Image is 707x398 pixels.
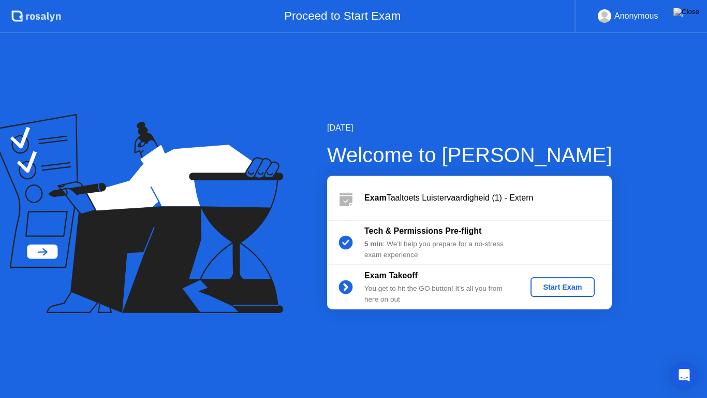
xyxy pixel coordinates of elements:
div: Start Exam [535,283,590,291]
img: Close [673,8,699,16]
div: Anonymous [614,9,658,23]
b: Exam Takeoff [364,271,418,280]
b: Exam [364,193,387,202]
button: Start Exam [531,277,594,297]
b: Tech & Permissions Pre-flight [364,226,481,235]
b: 5 min [364,240,383,248]
div: Open Intercom Messenger [672,363,697,388]
div: : We’ll help you prepare for a no-stress exam experience [364,239,513,260]
div: Taaltoets Luistervaardigheid (1) - Extern [364,192,612,204]
div: Welcome to [PERSON_NAME] [327,139,612,170]
div: You get to hit the GO button! It’s all you from here on out [364,283,513,305]
div: [DATE] [327,122,612,134]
